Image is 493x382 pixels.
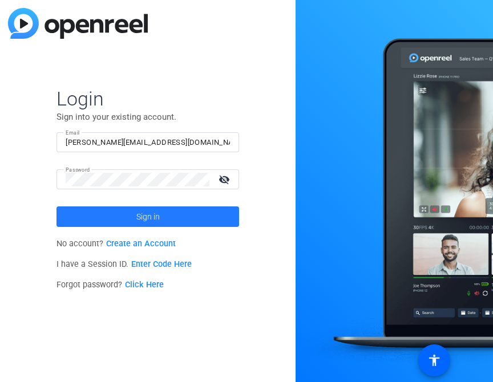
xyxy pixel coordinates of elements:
[427,353,441,367] mat-icon: accessibility
[136,202,160,231] span: Sign in
[131,259,192,269] a: Enter Code Here
[56,259,192,269] span: I have a Session ID.
[56,239,176,249] span: No account?
[56,206,239,227] button: Sign in
[212,171,239,188] mat-icon: visibility_off
[56,280,164,290] span: Forgot password?
[66,166,90,173] mat-label: Password
[66,129,80,136] mat-label: Email
[66,136,230,149] input: Enter Email Address
[8,8,148,39] img: blue-gradient.svg
[56,111,239,123] p: Sign into your existing account.
[106,239,176,249] a: Create an Account
[56,87,239,111] span: Login
[125,280,164,290] a: Click Here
